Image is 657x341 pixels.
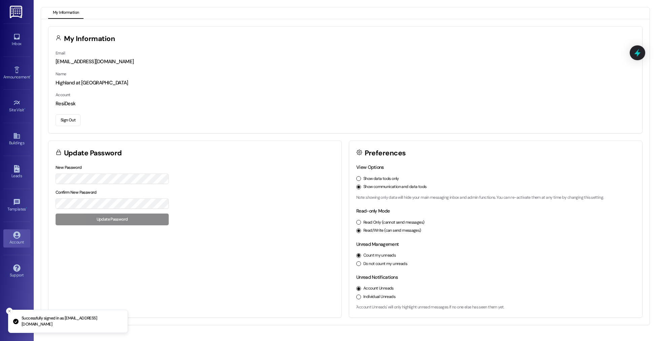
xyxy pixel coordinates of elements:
[363,184,427,190] label: Show communication and data tools
[3,31,30,49] a: Inbox
[363,228,421,234] label: Read/Write (can send messages)
[56,71,66,77] label: Name
[56,58,635,65] div: [EMAIL_ADDRESS][DOMAIN_NAME]
[3,163,30,181] a: Leads
[356,164,384,170] label: View Options
[56,114,80,126] button: Sign Out
[3,196,30,215] a: Templates •
[56,92,70,98] label: Account
[3,262,30,280] a: Support
[363,286,394,292] label: Account Unreads
[363,220,424,226] label: Read Only (cannot send messages)
[3,97,30,115] a: Site Visit •
[48,7,84,19] button: My Information
[363,176,399,182] label: Show data tools only
[363,294,395,300] label: Individual Unreads
[56,79,635,86] div: Highland at [GEOGRAPHIC_DATA]
[3,229,30,248] a: Account
[64,35,115,42] h3: My Information
[56,50,65,56] label: Email
[56,165,82,170] label: New Password
[363,261,407,267] label: Do not count my unreads
[24,107,25,111] span: •
[10,6,24,18] img: ResiDesk Logo
[22,315,122,327] p: Successfully signed in as [EMAIL_ADDRESS][DOMAIN_NAME]
[56,100,635,107] div: ResiDesk
[6,308,13,314] button: Close toast
[365,150,406,157] h3: Preferences
[3,130,30,148] a: Buildings
[64,150,122,157] h3: Update Password
[356,304,635,310] p: 'Account Unreads' will only highlight unread messages if no one else has seen them yet.
[356,195,635,201] p: Note: showing only data will hide your main messaging inbox and admin functions. You can re-activ...
[356,241,399,247] label: Unread Management
[56,190,97,195] label: Confirm New Password
[356,208,390,214] label: Read-only Mode
[356,274,398,280] label: Unread Notifications
[30,74,31,78] span: •
[363,253,396,259] label: Count my unreads
[26,206,27,211] span: •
